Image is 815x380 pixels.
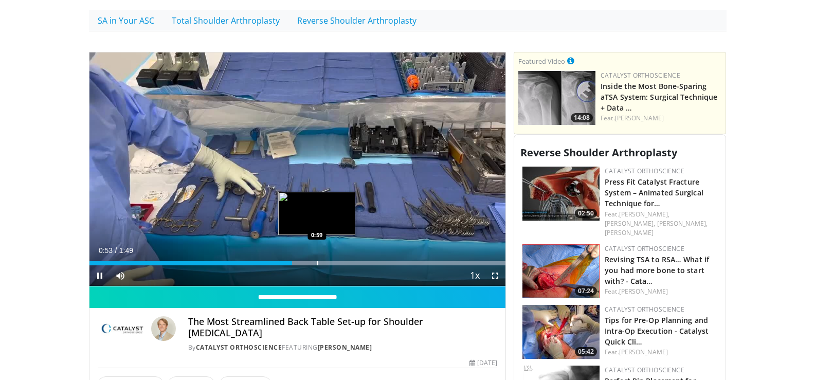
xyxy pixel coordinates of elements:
[518,57,565,66] small: Featured Video
[605,348,717,357] div: Feat.
[464,265,485,286] button: Playback Rate
[188,316,498,338] h4: The Most Streamlined Back Table Set-up for Shoulder [MEDICAL_DATA]
[575,209,597,218] span: 02:50
[288,10,425,31] a: Reverse Shoulder Arthroplasty
[605,255,709,286] a: Revising TSA to RSA… What if you had more bone to start with? - Cata…
[518,71,595,125] a: 14:08
[601,114,721,123] div: Feat.
[619,348,668,356] a: [PERSON_NAME]
[601,81,717,113] a: Inside the Most Bone-Sparing aTSA System: Surgical Technique + Data …
[605,315,709,347] a: Tips for Pre-Op Planning and Intra-Op Execution - Catalyst Quick Cli…
[605,228,654,237] a: [PERSON_NAME]
[89,261,506,265] div: Progress Bar
[89,10,163,31] a: SA in Your ASC
[605,366,684,374] a: Catalyst OrthoScience
[619,210,669,219] a: [PERSON_NAME],
[98,316,147,341] img: Catalyst OrthoScience
[575,347,597,356] span: 05:42
[522,305,600,359] img: 63cf303b-9776-40fe-a00b-783275d31ff6.150x105_q85_crop-smart_upscale.jpg
[522,167,600,221] img: 5610f67a-4425-403b-971f-ae30007e1eaa.png.150x105_q85_crop-smart_upscale.jpg
[278,192,355,235] img: image.jpeg
[163,10,288,31] a: Total Shoulder Arthroplasty
[601,71,680,80] a: Catalyst OrthoScience
[615,114,664,122] a: [PERSON_NAME]
[485,265,505,286] button: Fullscreen
[119,246,133,255] span: 1:49
[657,219,708,228] a: [PERSON_NAME],
[619,287,668,296] a: [PERSON_NAME]
[605,305,684,314] a: Catalyst OrthoScience
[196,343,282,352] a: Catalyst OrthoScience
[89,52,506,287] video-js: Video Player
[605,244,684,253] a: Catalyst OrthoScience
[575,286,597,296] span: 07:24
[522,305,600,359] a: 05:42
[520,146,677,159] span: Reverse Shoulder Arthroplasty
[318,343,372,352] a: [PERSON_NAME]
[115,246,117,255] span: /
[605,167,684,175] a: Catalyst OrthoScience
[522,167,600,221] a: 02:50
[605,219,655,228] a: [PERSON_NAME],
[518,71,595,125] img: 9f15458b-d013-4cfd-976d-a83a3859932f.150x105_q85_crop-smart_upscale.jpg
[605,287,717,296] div: Feat.
[522,244,600,298] a: 07:24
[571,113,593,122] span: 14:08
[99,246,113,255] span: 0:53
[151,316,176,341] img: Avatar
[469,358,497,368] div: [DATE]
[188,343,498,352] div: By FEATURING
[605,210,717,238] div: Feat.
[89,265,110,286] button: Pause
[522,244,600,298] img: 1cbc3e67-6ed3-45f3-85ca-3396bcdc5602.png.150x105_q85_crop-smart_upscale.png
[605,177,703,208] a: Press Fit Catalyst Fracture System – Animated Surgical Technique for…
[110,265,131,286] button: Mute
